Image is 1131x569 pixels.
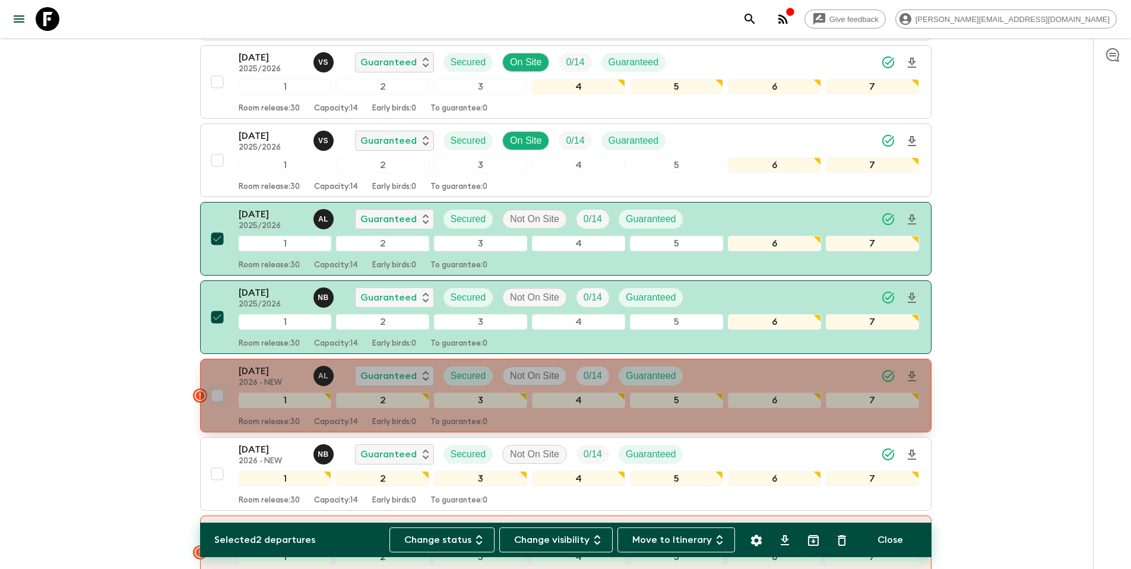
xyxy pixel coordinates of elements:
[443,53,493,72] div: Secured
[239,261,300,270] p: Room release: 30
[510,290,559,305] p: Not On Site
[336,236,429,251] div: 2
[372,339,416,349] p: Early birds: 0
[510,212,559,226] p: Not On Site
[451,134,486,148] p: Secured
[728,471,821,486] div: 6
[510,447,559,461] p: Not On Site
[510,134,541,148] p: On Site
[881,369,895,383] svg: Synced Successfully
[239,457,304,466] p: 2026 - NEW
[239,300,304,309] p: 2025/2026
[336,314,429,330] div: 2
[510,369,559,383] p: Not On Site
[214,533,315,547] p: Selected 2 departures
[336,157,429,173] div: 2
[200,437,932,511] button: [DATE]2026 - NEWNafise BlakeGuaranteedSecuredNot On SiteTrip FillGuaranteed1234567Room release:30...
[773,529,797,552] button: Download CSV
[443,366,493,385] div: Secured
[909,15,1116,24] span: [PERSON_NAME][EMAIL_ADDRESS][DOMAIN_NAME]
[239,236,332,251] div: 1
[434,79,527,94] div: 3
[881,134,895,148] svg: Synced Successfully
[630,157,723,173] div: 5
[314,261,358,270] p: Capacity: 14
[239,549,332,565] div: 1
[895,10,1117,29] div: [PERSON_NAME][EMAIL_ADDRESS][DOMAIN_NAME]
[239,104,300,113] p: Room release: 30
[314,104,358,113] p: Capacity: 14
[360,212,417,226] p: Guaranteed
[630,314,723,330] div: 5
[372,496,416,505] p: Early birds: 0
[239,222,304,231] p: 2025/2026
[239,182,300,192] p: Room release: 30
[336,549,429,565] div: 2
[434,471,527,486] div: 3
[576,288,609,307] div: Trip Fill
[239,65,304,74] p: 2025/2026
[434,314,527,330] div: 3
[559,53,591,72] div: Trip Fill
[804,10,886,29] a: Give feedback
[313,134,336,144] span: vincent Scott
[728,314,821,330] div: 6
[200,202,932,276] button: [DATE]2025/2026Abdiel LuisGuaranteedSecuredNot On SiteTrip FillGuaranteed1234567Room release:30Ca...
[318,214,328,224] p: A L
[451,55,486,69] p: Secured
[609,134,659,148] p: Guaranteed
[314,496,358,505] p: Capacity: 14
[738,7,762,31] button: search adventures
[801,529,825,552] button: Archive (Completed, Cancelled or Unsynced Departures only)
[239,129,304,143] p: [DATE]
[360,447,417,461] p: Guaranteed
[443,445,493,464] div: Secured
[372,418,416,427] p: Early birds: 0
[584,369,602,383] p: 0 / 14
[905,134,919,148] svg: Download Onboarding
[360,55,417,69] p: Guaranteed
[443,288,493,307] div: Secured
[239,442,304,457] p: [DATE]
[626,369,676,383] p: Guaranteed
[313,213,336,222] span: Abdiel Luis
[318,450,329,459] p: N B
[239,496,300,505] p: Room release: 30
[239,143,304,153] p: 2025/2026
[239,378,304,388] p: 2026 - NEW
[630,549,723,565] div: 5
[532,157,625,173] div: 4
[626,290,676,305] p: Guaranteed
[239,207,304,222] p: [DATE]
[826,393,919,408] div: 7
[728,393,821,408] div: 6
[200,359,932,432] button: [DATE]2026 - NEWAbdiel LuisGuaranteedSecuredNot On SiteTrip FillGuaranteed1234567Room release:30C...
[510,55,541,69] p: On Site
[313,444,336,464] button: NB
[576,445,609,464] div: Trip Fill
[434,236,527,251] div: 3
[239,393,332,408] div: 1
[314,339,358,349] p: Capacity: 14
[576,210,609,229] div: Trip Fill
[502,210,567,229] div: Not On Site
[239,364,304,378] p: [DATE]
[239,286,304,300] p: [DATE]
[239,157,332,173] div: 1
[336,79,429,94] div: 2
[532,79,625,94] div: 4
[502,366,567,385] div: Not On Site
[451,290,486,305] p: Secured
[609,55,659,69] p: Guaranteed
[314,418,358,427] p: Capacity: 14
[626,447,676,461] p: Guaranteed
[630,79,723,94] div: 5
[881,212,895,226] svg: Synced Successfully
[360,290,417,305] p: Guaranteed
[434,157,527,173] div: 3
[630,236,723,251] div: 5
[532,314,625,330] div: 4
[360,369,417,383] p: Guaranteed
[239,418,300,427] p: Room release: 30
[313,369,336,379] span: Abdiel Luis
